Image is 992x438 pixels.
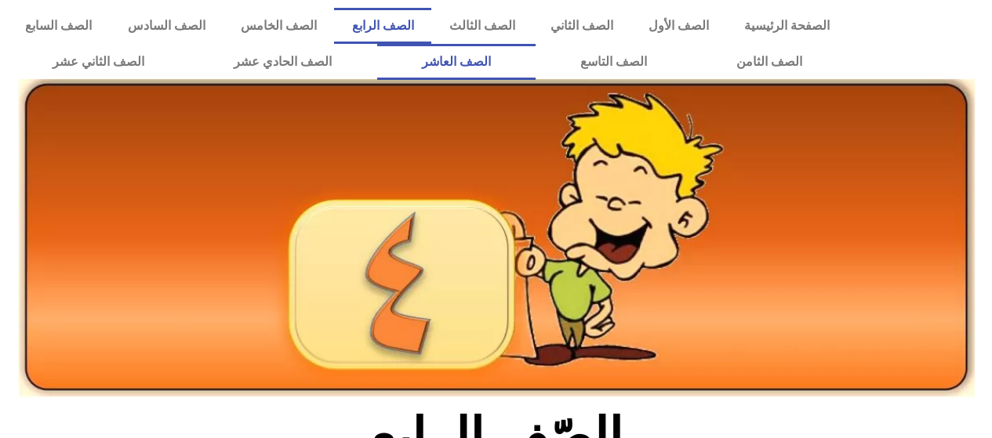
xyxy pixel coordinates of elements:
a: الصف الثامن [692,44,847,80]
a: الصف الحادي عشر [189,44,376,80]
a: الصفحة الرئيسية [726,8,847,44]
a: الصف الأول [630,8,726,44]
a: الصف السابع [8,8,110,44]
a: الصف الثاني [532,8,630,44]
a: الصف السادس [110,8,223,44]
a: الصف الخامس [223,8,334,44]
a: الصف التاسع [536,44,692,80]
a: الصف الثالث [431,8,532,44]
a: الصف الثاني عشر [8,44,189,80]
a: الصف العاشر [377,44,536,80]
a: الصف الرابع [334,8,431,44]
